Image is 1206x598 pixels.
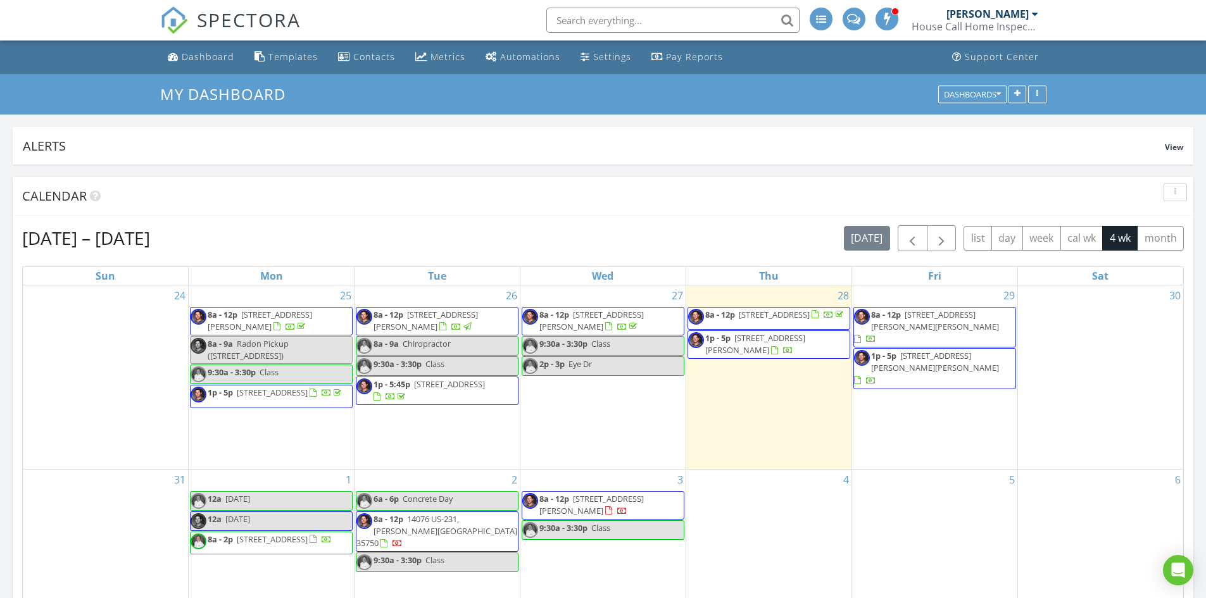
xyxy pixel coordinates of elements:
[871,350,896,361] span: 1p - 5p
[374,338,399,349] span: 8a - 9a
[191,513,206,529] img: cory_profile_pic_2.jpg
[160,84,296,104] a: My Dashboard
[356,358,372,374] img: d_forsythe112.jpg
[591,338,610,349] span: Class
[414,378,485,390] span: [STREET_ADDRESS]
[1163,555,1193,585] div: Open Intercom Messenger
[757,267,781,285] a: Thursday
[172,285,188,306] a: Go to August 24, 2025
[854,350,870,366] img: cory_profile_pic_2.jpg
[522,491,684,520] a: 8a - 12p [STREET_ADDRESS][PERSON_NAME]
[705,309,735,320] span: 8a - 12p
[191,309,206,325] img: cory_profile_pic_2.jpg
[356,554,372,570] img: d_forsythe112.jpg
[374,309,478,332] a: 8a - 12p [STREET_ADDRESS][PERSON_NAME]
[522,338,538,354] img: d_forsythe112.jpg
[686,285,851,469] td: Go to August 28, 2025
[522,309,538,325] img: cory_profile_pic_2.jpg
[374,513,403,525] span: 8a - 12p
[593,51,631,63] div: Settings
[374,378,410,390] span: 1p - 5:45p
[539,493,644,516] a: 8a - 12p [STREET_ADDRESS][PERSON_NAME]
[739,309,810,320] span: [STREET_ADDRESS]
[1060,226,1103,251] button: cal wk
[871,350,999,373] span: [STREET_ADDRESS][PERSON_NAME][PERSON_NAME]
[237,533,308,545] span: [STREET_ADDRESS]
[225,513,250,525] span: [DATE]
[356,513,517,549] span: 14076 US-231, [PERSON_NAME][GEOGRAPHIC_DATA] 35750
[705,332,805,356] span: [STREET_ADDRESS][PERSON_NAME]
[854,350,999,385] a: 1p - 5p [STREET_ADDRESS][PERSON_NAME][PERSON_NAME]
[208,366,256,378] span: 9:30a - 3:30p
[912,20,1038,33] div: House Call Home Inspection
[539,358,565,370] span: 2p - 3p
[190,385,353,408] a: 1p - 5p [STREET_ADDRESS]
[425,554,444,566] span: Class
[871,309,901,320] span: 8a - 12p
[374,554,422,566] span: 9:30a - 3:30p
[410,46,470,69] a: Metrics
[539,522,587,533] span: 9:30a - 3:30p
[374,309,403,320] span: 8a - 12p
[208,309,312,332] span: [STREET_ADDRESS][PERSON_NAME]
[964,226,992,251] button: list
[425,358,444,370] span: Class
[1090,267,1111,285] a: Saturday
[403,493,453,504] span: Concrete Day
[568,358,592,370] span: Eye Dr
[1017,285,1183,469] td: Go to August 30, 2025
[93,267,118,285] a: Sunday
[853,307,1016,348] a: 8a - 12p [STREET_ADDRESS][PERSON_NAME][PERSON_NAME]
[208,533,332,545] a: 8a - 2p [STREET_ADDRESS]
[688,307,850,330] a: 8a - 12p [STREET_ADDRESS]
[1137,226,1184,251] button: month
[374,378,485,402] a: 1p - 5:45p [STREET_ADDRESS]
[646,46,728,69] a: Pay Reports
[374,493,399,504] span: 6a - 6p
[249,46,323,69] a: Templates
[190,307,353,335] a: 8a - 12p [STREET_ADDRESS][PERSON_NAME]
[23,137,1165,154] div: Alerts
[403,338,451,349] span: Chiropractor
[191,387,206,402] img: cory_profile_pic_2.jpg
[208,533,233,545] span: 8a - 2p
[23,285,189,469] td: Go to August 24, 2025
[172,470,188,490] a: Go to August 31, 2025
[208,309,237,320] span: 8a - 12p
[522,358,538,374] img: d_forsythe112.jpg
[520,285,686,469] td: Go to August 27, 2025
[927,225,957,251] button: Next
[208,513,222,525] span: 12a
[208,338,233,349] span: 8a - 9a
[522,307,684,335] a: 8a - 12p [STREET_ADDRESS][PERSON_NAME]
[946,8,1029,20] div: [PERSON_NAME]
[163,46,239,69] a: Dashboard
[854,309,870,325] img: cory_profile_pic_2.jpg
[539,309,644,332] span: [STREET_ADDRESS][PERSON_NAME]
[591,522,610,533] span: Class
[991,226,1023,251] button: day
[356,513,372,529] img: cory_profile_pic_2.jpg
[1001,285,1017,306] a: Go to August 29, 2025
[509,470,520,490] a: Go to September 2, 2025
[333,46,400,69] a: Contacts
[337,285,354,306] a: Go to August 25, 2025
[539,309,569,320] span: 8a - 12p
[675,470,686,490] a: Go to September 3, 2025
[898,225,927,251] button: Previous
[430,51,465,63] div: Metrics
[356,338,372,354] img: d_forsythe112.jpg
[260,366,279,378] span: Class
[539,338,587,349] span: 9:30a - 3:30p
[182,51,234,63] div: Dashboard
[575,46,636,69] a: Settings
[688,332,704,348] img: cory_profile_pic_2.jpg
[22,187,87,204] span: Calendar
[160,6,188,34] img: The Best Home Inspection Software - Spectora
[688,330,850,359] a: 1p - 5p [STREET_ADDRESS][PERSON_NAME]
[356,513,517,549] a: 8a - 12p 14076 US-231, [PERSON_NAME][GEOGRAPHIC_DATA] 35750
[197,6,301,33] span: SPECTORA
[353,51,395,63] div: Contacts
[425,267,449,285] a: Tuesday
[546,8,800,33] input: Search everything...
